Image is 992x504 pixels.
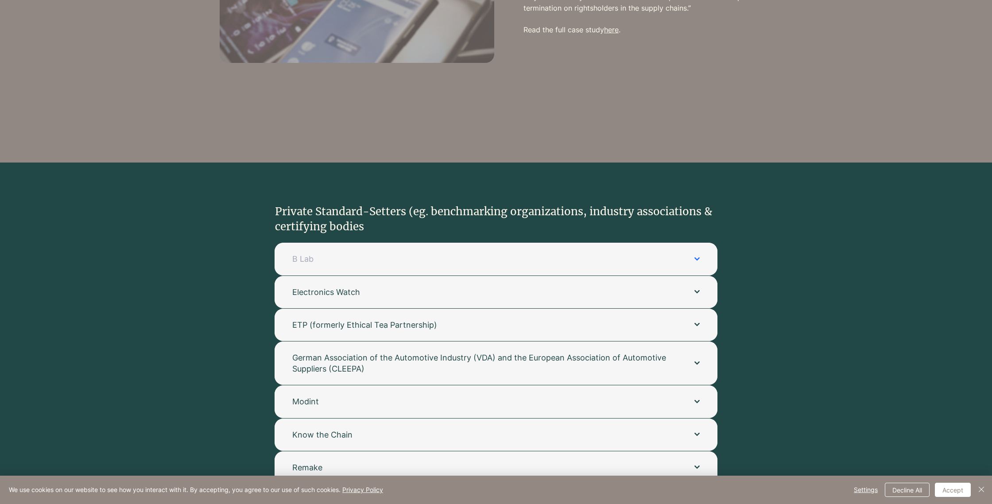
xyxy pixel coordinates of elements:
[292,429,677,440] span: Know the Chain
[292,396,677,407] span: Modint
[292,253,677,264] span: B Lab
[604,25,619,34] a: here
[523,24,812,35] p: Read the full case study .
[275,385,717,418] button: Modint
[292,319,677,330] span: ETP (formerly Ethical Tea Partnership)
[976,483,987,497] button: Close
[275,243,717,275] button: B Lab
[275,419,717,451] button: Know the Chain
[342,486,383,493] a: Privacy Policy
[935,483,971,497] button: Accept
[854,483,878,496] span: Settings
[9,486,383,494] span: We use cookies on our website to see how you interact with it. By accepting, you agree to our use...
[275,276,717,308] button: Electronics Watch
[976,484,987,495] img: Close
[275,204,715,234] h2: Private Standard-Setters (eg. benchmarking organizations, industry associations & certifying bodies
[275,451,717,484] button: Remake
[292,352,677,374] span: German Association of the Automotive Industry (VDA) and the European Association of Automotive Su...
[275,341,717,385] button: German Association of the Automotive Industry (VDA) and the European Association of Automotive Su...
[292,287,677,298] span: Electronics Watch
[885,483,930,497] button: Decline All
[275,309,717,341] button: ETP (formerly Ethical Tea Partnership)
[292,462,677,473] span: Remake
